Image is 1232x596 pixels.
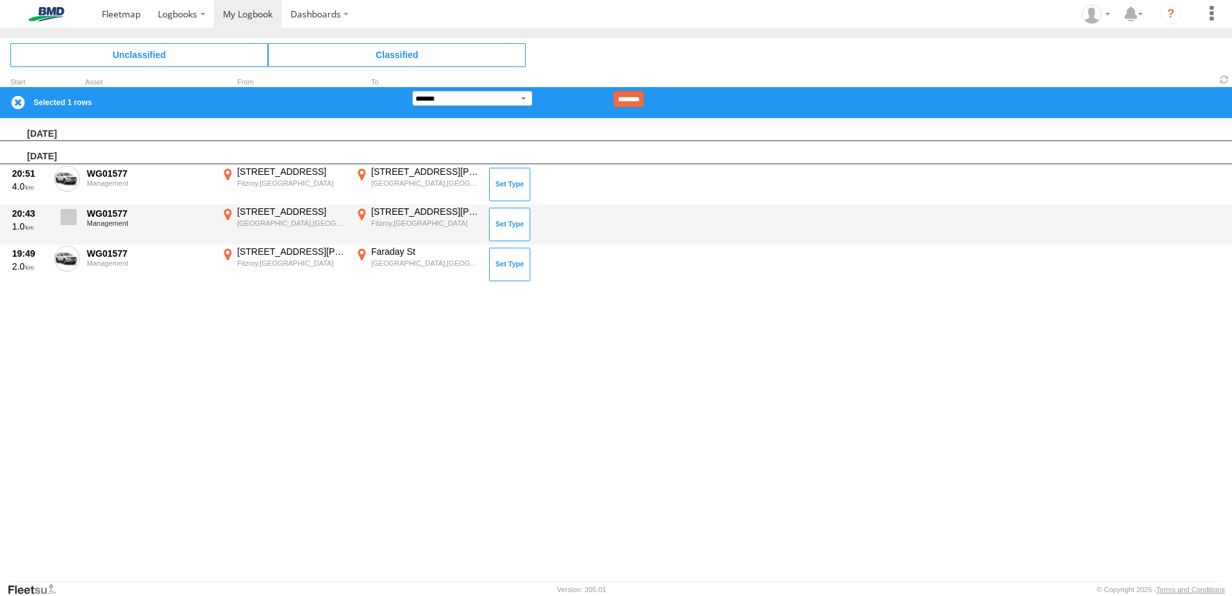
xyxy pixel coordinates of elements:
[353,166,482,203] label: Click to View Event Location
[87,208,212,219] div: WG01577
[268,43,526,66] span: Click to view Classified Trips
[10,79,49,86] div: Click to Sort
[12,168,47,179] div: 20:51
[489,208,530,241] button: Click to Set
[237,179,346,188] div: Fitzroy,[GEOGRAPHIC_DATA]
[353,206,482,243] label: Click to View Event Location
[1160,4,1181,25] i: ?
[371,219,480,228] div: Fitzroy,[GEOGRAPHIC_DATA]
[1157,586,1225,593] a: Terms and Conditions
[12,208,47,219] div: 20:43
[10,95,26,110] label: Clear Selection
[87,179,212,187] div: Management
[489,248,530,281] button: Click to Set
[237,219,346,228] div: [GEOGRAPHIC_DATA],[GEOGRAPHIC_DATA]
[12,248,47,259] div: 19:49
[7,583,66,596] a: Visit our Website
[219,79,348,86] div: From
[557,586,606,593] div: Version: 305.01
[237,259,346,268] div: Fitzroy,[GEOGRAPHIC_DATA]
[219,206,348,243] label: Click to View Event Location
[219,246,348,283] label: Click to View Event Location
[489,168,530,201] button: Click to Set
[12,221,47,232] div: 1.0
[1097,586,1225,593] div: © Copyright 2025 -
[1077,5,1115,24] div: Justine Paragreen
[371,166,480,177] div: [STREET_ADDRESS][PERSON_NAME]
[87,219,212,227] div: Management
[371,206,480,217] div: [STREET_ADDRESS][PERSON_NAME]
[371,179,480,188] div: [GEOGRAPHIC_DATA],[GEOGRAPHIC_DATA]
[87,248,212,259] div: WG01577
[237,206,346,217] div: [STREET_ADDRESS]
[12,181,47,192] div: 4.0
[10,43,268,66] span: Click to view Unclassified Trips
[13,7,80,21] img: bmd-logo.svg
[237,166,346,177] div: [STREET_ADDRESS]
[371,259,480,268] div: [GEOGRAPHIC_DATA],[GEOGRAPHIC_DATA]
[85,79,214,86] div: Asset
[87,259,212,267] div: Management
[237,246,346,257] div: [STREET_ADDRESS][PERSON_NAME]
[87,168,212,179] div: WG01577
[219,166,348,203] label: Click to View Event Location
[371,246,480,257] div: Faraday St
[12,261,47,272] div: 2.0
[353,79,482,86] div: To
[353,246,482,283] label: Click to View Event Location
[1217,74,1232,86] span: Refresh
